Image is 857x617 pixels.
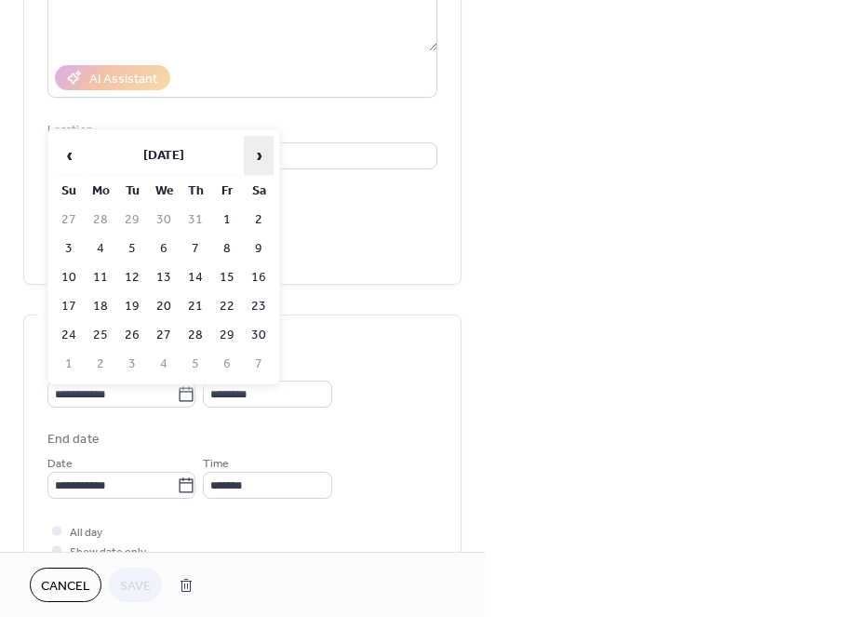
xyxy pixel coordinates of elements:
span: Date [47,454,73,474]
td: 23 [244,293,274,320]
td: 8 [212,235,242,262]
td: 4 [86,235,115,262]
th: Tu [117,178,147,205]
td: 16 [244,264,274,291]
div: Location [47,120,434,140]
td: 2 [86,351,115,378]
th: Fr [212,178,242,205]
th: We [149,178,179,205]
td: 11 [86,264,115,291]
td: 4 [149,351,179,378]
td: 13 [149,264,179,291]
td: 18 [86,293,115,320]
span: Show date only [70,543,146,562]
td: 30 [244,322,274,349]
td: 9 [244,235,274,262]
td: 10 [54,264,84,291]
span: › [245,137,273,174]
td: 15 [212,264,242,291]
span: Cancel [41,577,90,597]
td: 27 [149,322,179,349]
th: Th [181,178,210,205]
th: Mo [86,178,115,205]
td: 19 [117,293,147,320]
td: 31 [181,207,210,234]
td: 14 [181,264,210,291]
td: 28 [86,207,115,234]
td: 27 [54,207,84,234]
td: 22 [212,293,242,320]
th: Sa [244,178,274,205]
td: 6 [149,235,179,262]
div: End date [47,430,100,449]
td: 28 [181,322,210,349]
th: Su [54,178,84,205]
td: 29 [212,322,242,349]
td: 7 [181,235,210,262]
td: 26 [117,322,147,349]
span: All day [70,523,102,543]
button: Cancel [30,568,101,602]
td: 2 [244,207,274,234]
span: ‹ [55,137,83,174]
td: 20 [149,293,179,320]
td: 21 [181,293,210,320]
td: 25 [86,322,115,349]
td: 5 [117,235,147,262]
td: 1 [212,207,242,234]
td: 5 [181,351,210,378]
th: [DATE] [86,136,242,176]
td: 7 [244,351,274,378]
td: 30 [149,207,179,234]
td: 29 [117,207,147,234]
td: 6 [212,351,242,378]
td: 3 [117,351,147,378]
td: 12 [117,264,147,291]
td: 24 [54,322,84,349]
td: 3 [54,235,84,262]
span: Time [203,454,229,474]
td: 17 [54,293,84,320]
td: 1 [54,351,84,378]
